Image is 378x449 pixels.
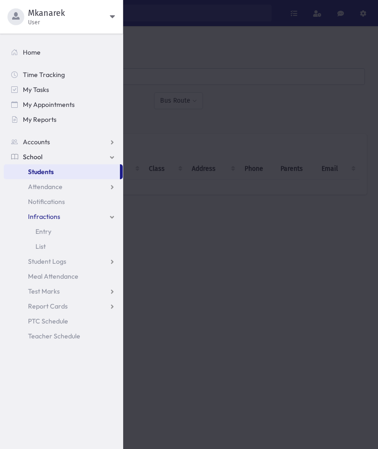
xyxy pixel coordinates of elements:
[23,48,41,56] span: Home
[28,302,68,310] span: Report Cards
[4,209,123,224] a: Infractions
[28,272,78,281] span: Meal Attendance
[4,269,123,284] a: Meal Attendance
[23,85,49,94] span: My Tasks
[4,67,123,82] a: Time Tracking
[23,115,56,124] span: My Reports
[28,182,63,191] span: Attendance
[23,70,65,79] span: Time Tracking
[4,112,123,127] a: My Reports
[4,239,123,254] a: List
[4,299,123,314] a: Report Cards
[4,314,123,329] a: PTC Schedule
[4,254,123,269] a: Student Logs
[28,287,60,295] span: Test Marks
[4,179,123,194] a: Attendance
[4,45,123,60] a: Home
[23,100,75,109] span: My Appointments
[23,153,42,161] span: School
[28,7,110,19] span: Mkanarek
[28,212,60,221] span: Infractions
[4,134,123,149] a: Accounts
[23,138,50,146] span: Accounts
[28,19,110,26] span: User
[28,317,68,325] span: PTC Schedule
[4,97,123,112] a: My Appointments
[35,227,51,236] span: Entry
[4,329,123,344] a: Teacher Schedule
[28,168,54,176] span: Students
[4,149,123,164] a: School
[4,164,120,179] a: Students
[28,332,80,340] span: Teacher Schedule
[28,197,65,206] span: Notifications
[4,82,123,97] a: My Tasks
[4,194,123,209] a: Notifications
[28,257,66,266] span: Student Logs
[4,224,123,239] a: Entry
[35,242,46,251] span: List
[4,284,123,299] a: Test Marks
